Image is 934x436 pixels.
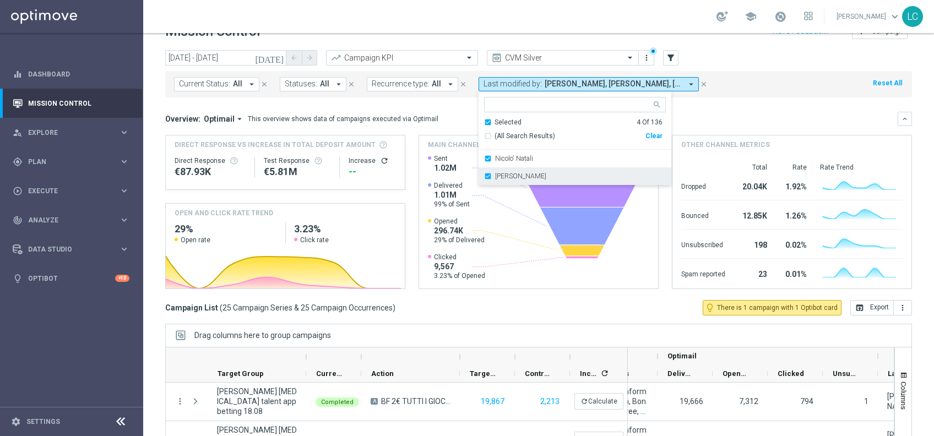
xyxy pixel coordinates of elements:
[525,369,551,378] span: Control Customers
[13,186,23,196] i: play_circle_outline
[28,188,119,194] span: Execute
[349,156,396,165] div: Increase
[723,369,749,378] span: Opened
[28,89,129,118] a: Mission Control
[334,79,344,89] i: arrow_drop_down
[286,50,302,66] button: arrow_back
[800,397,813,406] span: 794
[264,165,330,178] div: €5,811,437
[738,177,767,194] div: 20.04K
[487,50,639,66] ng-select: CVM Silver
[491,52,502,63] i: preview
[686,79,696,89] i: arrow_drop_down
[899,381,908,410] span: Columns
[780,206,807,224] div: 1.26%
[580,397,588,405] i: refresh
[12,274,130,283] button: lightbulb Optibot +10
[13,186,119,196] div: Execute
[28,159,119,165] span: Plan
[480,395,506,408] button: 19,867
[667,352,697,360] span: Optimail
[181,236,210,244] span: Open rate
[119,186,129,196] i: keyboard_arrow_right
[393,303,395,313] span: )
[12,157,130,166] button: gps_fixed Plan keyboard_arrow_right
[434,217,485,226] span: Opened
[681,140,770,150] h4: Other channel metrics
[699,78,709,90] button: close
[381,396,450,406] span: BF 2€ TUTTI I GIOCHI SPENDIBILI SU APP SCOMMESSE
[320,79,329,89] span: All
[738,163,767,172] div: Total
[119,244,129,254] i: keyboard_arrow_right
[705,303,715,313] i: lightbulb_outline
[302,50,317,66] button: arrow_forward
[28,59,129,89] a: Dashboard
[666,53,676,63] i: filter_alt
[12,245,130,254] div: Data Studio keyboard_arrow_right
[217,386,297,416] span: recupero consensi talent app betting 18.08
[294,222,396,236] h2: 3.23%
[434,271,485,280] span: 3.23% of Opened
[833,369,859,378] span: Unsubscribed
[260,80,268,88] i: close
[119,156,129,167] i: keyboard_arrow_right
[901,115,909,123] i: keyboard_arrow_down
[681,264,725,282] div: Spam reported
[233,79,242,89] span: All
[681,206,725,224] div: Bounced
[28,264,115,293] a: Optibot
[175,222,276,236] h2: 29%
[13,157,23,167] i: gps_fixed
[484,150,666,167] div: Nicolo' Natali
[495,118,522,127] div: Selected
[434,253,485,261] span: Clicked
[470,369,496,378] span: Targeted Customers
[12,216,130,225] button: track_changes Analyze keyboard_arrow_right
[220,303,222,313] span: (
[316,396,359,407] colored-tag: Completed
[889,10,901,23] span: keyboard_arrow_down
[850,303,912,312] multiple-options-button: Export to CSV
[259,78,269,90] button: close
[13,69,23,79] i: equalizer
[13,215,23,225] i: track_changes
[599,367,609,379] span: Calculate column
[12,187,130,195] button: play_circle_outline Execute keyboard_arrow_right
[778,369,804,378] span: Clicked
[888,369,902,378] span: Last Modified By
[479,77,699,91] button: Last modified by: [PERSON_NAME], [PERSON_NAME], [PERSON_NAME], [PERSON_NAME], [PERSON_NAME] arrow...
[780,163,807,172] div: Rate
[218,369,264,378] span: Target Group
[367,77,458,91] button: Recurrence type: All arrow_drop_down
[349,165,396,178] div: --
[13,215,119,225] div: Analyze
[663,50,678,66] button: filter_alt
[898,303,907,312] i: more_vert
[179,79,230,89] span: Current Status:
[26,418,60,425] a: Settings
[371,398,378,405] span: A
[738,206,767,224] div: 12.85K
[12,99,130,108] button: Mission Control
[434,154,457,163] span: Sent
[175,165,246,178] div: €87,929
[12,70,130,79] div: equalizer Dashboard
[28,217,119,224] span: Analyze
[28,246,119,253] span: Data Studio
[13,128,23,138] i: person_search
[119,215,129,225] i: keyboard_arrow_right
[700,80,708,88] i: close
[894,300,912,315] button: more_vert
[495,173,546,179] label: [PERSON_NAME]
[200,114,248,124] button: Optimail arrow_drop_down
[330,52,341,63] i: trending_up
[235,114,245,124] i: arrow_drop_down
[326,50,478,66] ng-select: Campaign KPI
[13,59,129,89] div: Dashboard
[458,78,468,90] button: close
[434,236,485,244] span: 29% of Delivered
[372,79,429,89] span: Recurrence type:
